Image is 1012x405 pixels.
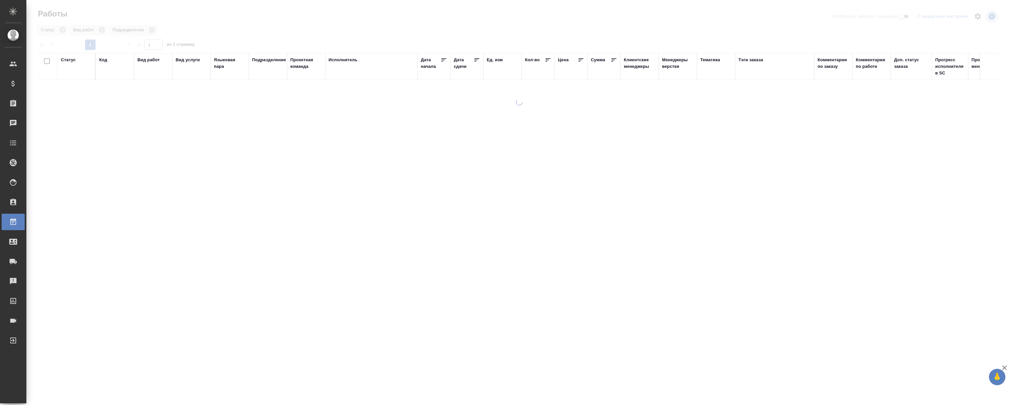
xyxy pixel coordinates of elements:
div: Прогресс исполнителя в SC [935,57,965,76]
div: Цена [558,57,569,63]
div: Вид услуги [176,57,200,63]
div: Дата сдачи [454,57,474,70]
div: Дата начала [421,57,441,70]
div: Статус [61,57,76,63]
div: Менеджеры верстки [662,57,694,70]
div: Вид работ [137,57,160,63]
div: Комментарии по заказу [818,57,849,70]
span: 🙏 [992,370,1003,384]
div: Доп. статус заказа [894,57,929,70]
div: Ед. изм [487,57,503,63]
div: Кол-во [525,57,540,63]
div: Подразделение [252,57,286,63]
div: Код [99,57,107,63]
button: 🙏 [989,369,1005,385]
div: Комментарии по работе [856,57,887,70]
div: Языковая пара [214,57,246,70]
div: Тематика [700,57,720,63]
div: Проектные менеджеры [971,57,1003,70]
div: Тэги заказа [738,57,763,63]
div: Исполнитель [329,57,358,63]
div: Клиентские менеджеры [624,57,655,70]
div: Проектная команда [290,57,322,70]
div: Сумма [591,57,605,63]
